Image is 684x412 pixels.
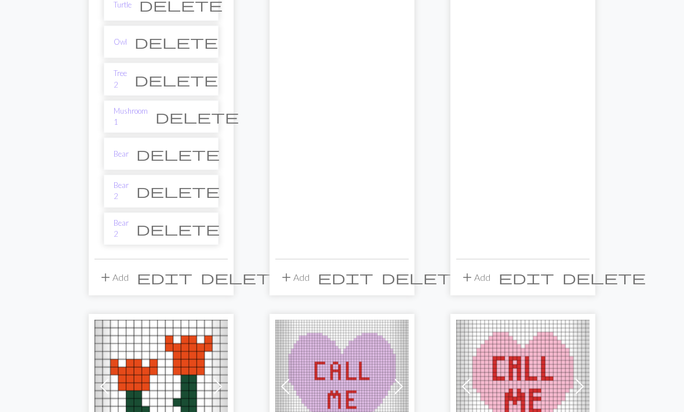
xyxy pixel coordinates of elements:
[94,267,133,289] button: Add
[137,271,192,285] i: Edit
[155,109,239,125] span: delete
[456,380,590,391] a: Call Me Candy Heart
[136,146,220,162] span: delete
[136,221,220,237] span: delete
[318,271,373,285] i: Edit
[127,31,225,53] button: Delete chart
[381,270,465,286] span: delete
[114,218,129,240] a: Bear 2
[499,270,554,286] span: edit
[197,267,288,289] button: Delete
[318,270,373,286] span: edit
[129,143,227,165] button: Delete chart
[377,267,469,289] button: Delete
[134,34,218,50] span: delete
[129,180,227,203] button: Delete chart
[99,270,112,286] span: add
[279,270,293,286] span: add
[114,180,129,203] a: Bear 2
[136,183,220,200] span: delete
[558,267,650,289] button: Delete
[314,267,377,289] button: Edit
[201,270,284,286] span: delete
[148,106,246,128] button: Delete chart
[275,380,409,391] a: Call Me Candy Heart
[275,267,314,289] button: Add
[499,271,554,285] i: Edit
[460,270,474,286] span: add
[456,267,494,289] button: Add
[129,218,227,240] button: Delete chart
[94,380,228,391] a: Flower A
[127,69,225,91] button: Delete chart
[114,106,148,128] a: Mushroom 1
[562,270,646,286] span: delete
[114,68,127,91] a: Tree 2
[114,37,127,48] a: Owl
[137,270,192,286] span: edit
[134,72,218,88] span: delete
[114,149,129,160] a: Bear
[133,267,197,289] button: Edit
[494,267,558,289] button: Edit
